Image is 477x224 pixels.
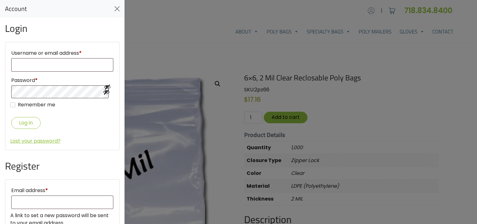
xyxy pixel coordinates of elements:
[103,89,110,95] button: Show password
[5,23,120,34] p: Login
[5,160,120,172] p: Register
[112,4,122,14] button: Close
[10,137,61,145] a: Lost your password?
[5,5,27,13] span: Account
[11,186,113,196] label: Email address
[11,48,113,58] label: Username or email address
[11,117,41,129] button: Log in
[18,101,55,109] label: Remember me
[11,75,113,85] label: Password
